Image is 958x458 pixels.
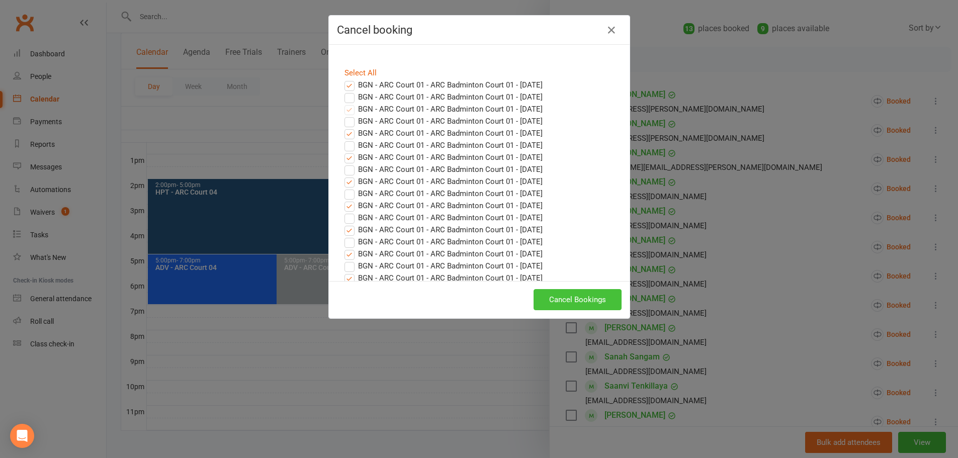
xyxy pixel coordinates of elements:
label: BGN - ARC Court 01 - ARC Badminton Court 01 - [DATE] [344,236,543,248]
button: Close [603,22,620,38]
label: BGN - ARC Court 01 - ARC Badminton Court 01 - [DATE] [344,248,543,260]
div: Open Intercom Messenger [10,424,34,448]
label: BGN - ARC Court 01 - ARC Badminton Court 01 - [DATE] [344,272,543,284]
label: BGN - ARC Court 01 - ARC Badminton Court 01 - [DATE] [344,163,543,175]
label: BGN - ARC Court 01 - ARC Badminton Court 01 - [DATE] [344,91,543,103]
label: BGN - ARC Court 01 - ARC Badminton Court 01 - [DATE] [344,151,543,163]
label: BGN - ARC Court 01 - ARC Badminton Court 01 - [DATE] [344,139,543,151]
label: BGN - ARC Court 01 - ARC Badminton Court 01 - [DATE] [344,260,543,272]
a: Select All [344,68,377,77]
h4: Cancel booking [337,24,622,36]
button: Cancel Bookings [534,289,622,310]
label: BGN - ARC Court 01 - ARC Badminton Court 01 - [DATE] [344,188,543,200]
label: BGN - ARC Court 01 - ARC Badminton Court 01 - [DATE] [344,200,543,212]
label: BGN - ARC Court 01 - ARC Badminton Court 01 - [DATE] [344,79,543,91]
label: BGN - ARC Court 01 - ARC Badminton Court 01 - [DATE] [344,103,543,115]
label: BGN - ARC Court 01 - ARC Badminton Court 01 - [DATE] [344,115,543,127]
label: BGN - ARC Court 01 - ARC Badminton Court 01 - [DATE] [344,127,543,139]
label: BGN - ARC Court 01 - ARC Badminton Court 01 - [DATE] [344,212,543,224]
label: BGN - ARC Court 01 - ARC Badminton Court 01 - [DATE] [344,175,543,188]
label: BGN - ARC Court 01 - ARC Badminton Court 01 - [DATE] [344,224,543,236]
